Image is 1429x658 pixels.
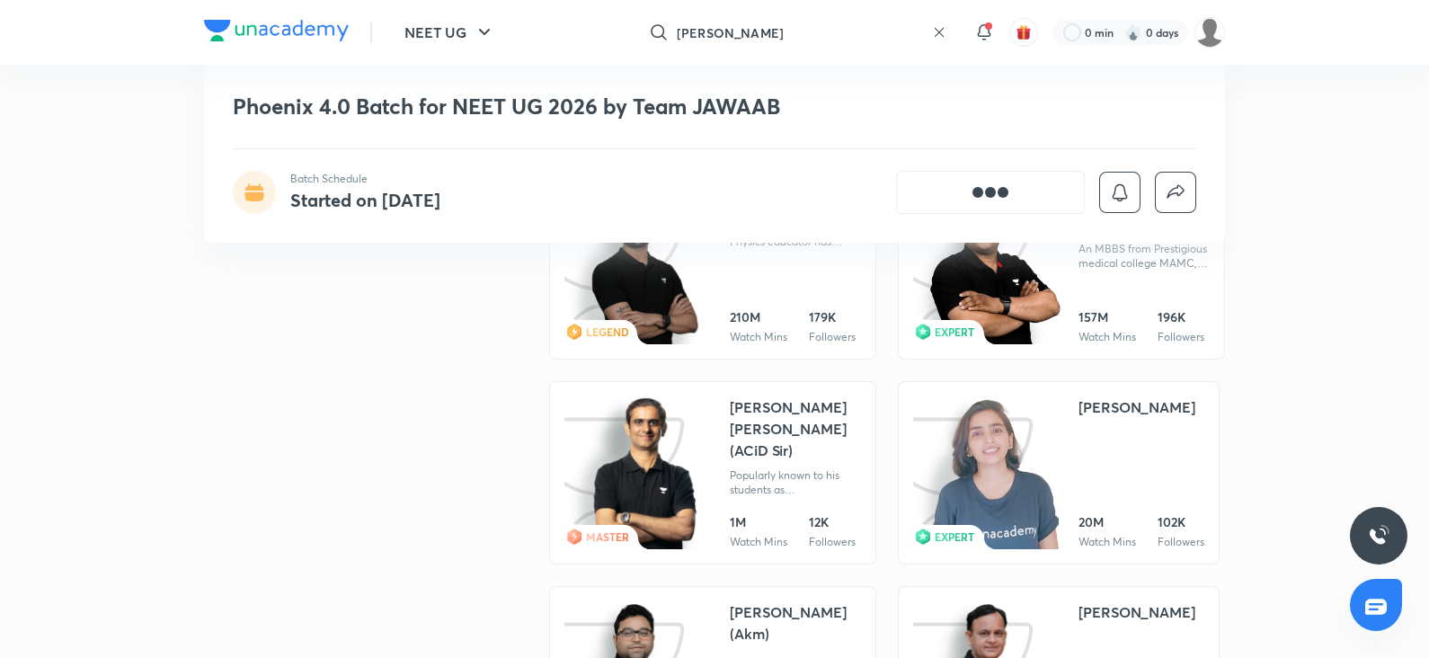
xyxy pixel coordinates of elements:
button: avatar [1009,18,1038,47]
img: Company Logo [204,20,349,41]
div: 179K [809,308,856,326]
div: Followers [1158,535,1204,549]
div: 196K [1158,308,1204,326]
img: educator [591,191,698,347]
div: 210M [730,308,787,326]
img: educator [929,396,1061,552]
div: Watch Mins [1078,535,1136,549]
div: Popularly known to his students as [PERSON_NAME], he has mentored many students who've obtained r... [730,468,861,497]
button: [object Object] [896,171,1085,214]
img: streak [1124,23,1142,41]
div: [PERSON_NAME] (Akm) [730,601,861,645]
img: educator [592,396,698,552]
a: iconeducatorMASTER[PERSON_NAME] [PERSON_NAME] (ACiD Sir)Popularly known to his students as [PERSO... [549,381,876,565]
a: iconeducatorLEGEND[PERSON_NAME][PERSON_NAME] a Physics educator has experience of 10+ years & has... [549,176,876,360]
div: 20M [1078,513,1136,531]
div: Followers [809,330,856,344]
img: icon [913,191,1047,344]
div: 102K [1158,513,1204,531]
div: Watch Mins [730,330,787,344]
h4: Started on [DATE] [290,188,440,212]
div: 157M [1078,308,1136,326]
img: icon [564,191,698,344]
span: EXPERT [935,325,974,339]
div: Followers [1158,330,1204,344]
p: Batch Schedule [290,171,440,187]
a: iconeducatorEXPERT[PERSON_NAME]20MWatch Mins102KFollowers [898,381,1220,565]
h1: Phoenix 4.0 Batch for NEET UG 2026 by Team JAWAAB [233,93,936,120]
div: Watch Mins [730,535,787,549]
div: [PERSON_NAME] [1078,601,1195,623]
div: [PERSON_NAME] [PERSON_NAME] (ACiD Sir) [730,396,861,461]
div: Watch Mins [1078,330,1136,344]
img: icon [564,396,698,549]
div: 12K [809,513,856,531]
div: An MBBS from Prestigious medical college MAMC, Mentored AIR 78 (NEET 2022), Dr. [PERSON_NAME] is ... [1078,242,1210,271]
img: educator [929,191,1061,347]
span: LEGEND [586,325,629,339]
img: icon [913,396,1047,549]
img: Preeti patil [1194,17,1225,48]
span: MASTER [586,529,629,544]
div: 1M [730,513,787,531]
img: avatar [1016,24,1032,40]
button: NEET UG [394,14,506,50]
span: EXPERT [935,529,974,544]
a: iconeducatorEXPERTDr [PERSON_NAME]An MBBS from Prestigious medical college MAMC, Mentored AIR 78 ... [898,176,1225,360]
img: ttu [1368,525,1389,547]
div: Followers [809,535,856,549]
a: Company Logo [204,20,349,46]
div: [PERSON_NAME] [1078,396,1195,418]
